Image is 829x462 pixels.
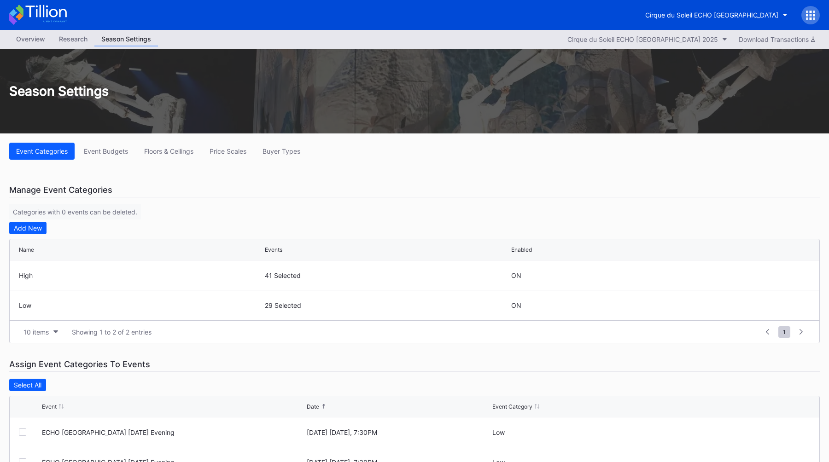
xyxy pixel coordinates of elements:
[263,147,300,155] div: Buyer Types
[42,428,304,436] div: ECHO San Francisco 2025-11-19 Evening
[14,224,42,232] div: Add New
[137,143,200,160] button: Floors & Ceilings
[9,357,820,372] div: Assign Event Categories To Events
[19,326,63,338] button: 10 items
[19,271,263,279] div: High
[52,32,94,46] a: Research
[23,328,49,336] div: 10 items
[645,11,778,19] div: Cirque du Soleil ECHO [GEOGRAPHIC_DATA]
[42,403,57,410] div: Event
[563,33,732,46] button: Cirque du Soleil ECHO [GEOGRAPHIC_DATA] 2025
[14,381,41,389] div: Select All
[739,35,815,43] div: Download Transactions
[511,301,521,309] div: ON
[9,379,46,391] button: Select All
[210,147,246,155] div: Price Scales
[84,147,128,155] div: Event Budgets
[734,33,820,46] button: Download Transactions
[94,32,158,46] a: Season Settings
[9,204,141,219] div: Categories with 0 events can be deleted.
[16,147,68,155] div: Event Categories
[9,32,52,46] a: Overview
[511,246,532,253] div: Enabled
[9,32,52,46] div: Overview
[52,32,94,46] div: Research
[9,143,75,160] button: Event Categories
[19,246,34,253] div: Name
[256,143,307,160] button: Buyer Types
[307,403,319,410] div: Date
[9,183,820,197] div: Manage Event Categories
[265,301,508,309] div: 29 Selected
[77,143,135,160] button: Event Budgets
[265,271,508,279] div: 41 Selected
[203,143,253,160] button: Price Scales
[511,271,521,279] div: ON
[72,328,152,336] div: Showing 1 to 2 of 2 entries
[492,428,755,436] div: Low
[144,147,193,155] div: Floors & Ceilings
[638,6,794,23] button: Cirque du Soleil ECHO [GEOGRAPHIC_DATA]
[778,326,790,338] span: 1
[492,403,532,410] div: Event Category
[9,222,47,234] button: Add New
[307,428,490,436] div: [DATE] [DATE], 7:30PM
[19,301,263,309] div: Low
[265,246,282,253] div: Events
[567,35,718,43] div: Cirque du Soleil ECHO [GEOGRAPHIC_DATA] 2025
